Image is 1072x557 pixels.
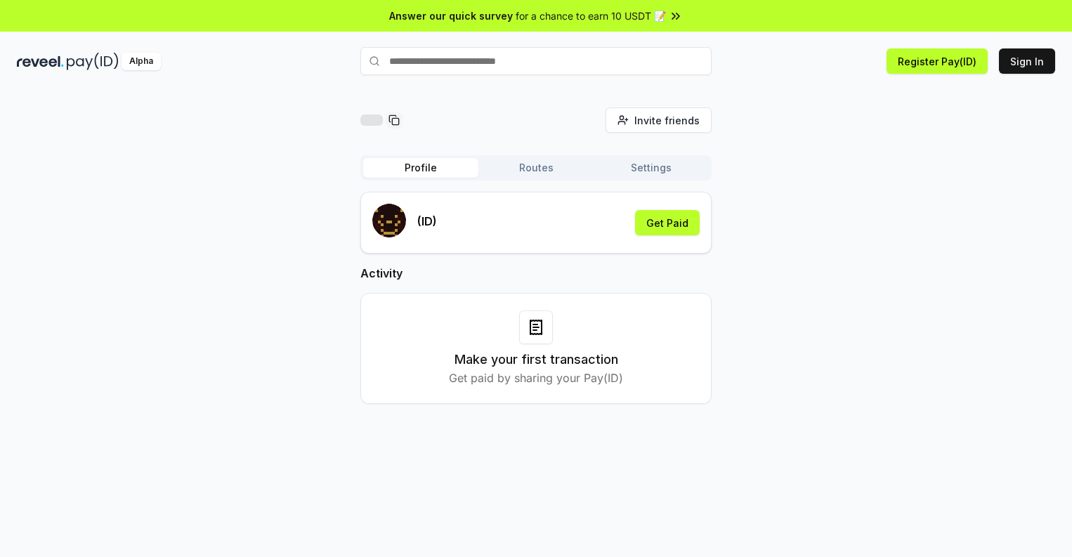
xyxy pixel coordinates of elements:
[363,158,478,178] button: Profile
[455,350,618,369] h3: Make your first transaction
[478,158,594,178] button: Routes
[360,265,712,282] h2: Activity
[122,53,161,70] div: Alpha
[417,213,437,230] p: (ID)
[594,158,709,178] button: Settings
[999,48,1055,74] button: Sign In
[17,53,64,70] img: reveel_dark
[606,107,712,133] button: Invite friends
[635,210,700,235] button: Get Paid
[634,113,700,128] span: Invite friends
[389,8,513,23] span: Answer our quick survey
[887,48,988,74] button: Register Pay(ID)
[449,369,623,386] p: Get paid by sharing your Pay(ID)
[516,8,666,23] span: for a chance to earn 10 USDT 📝
[67,53,119,70] img: pay_id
